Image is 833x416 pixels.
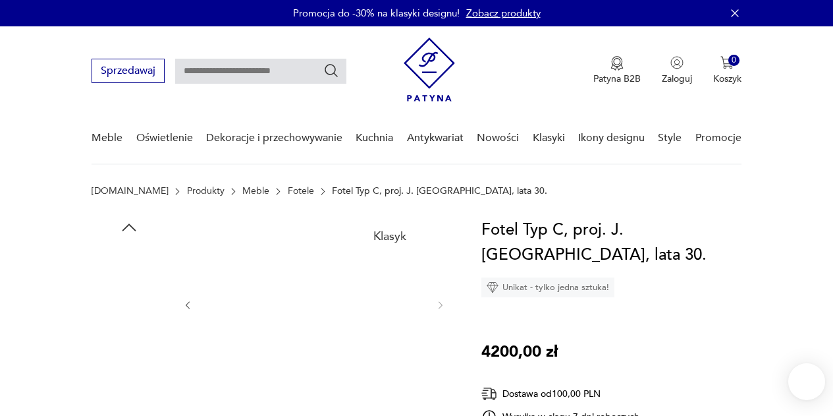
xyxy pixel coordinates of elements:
[533,113,565,163] a: Klasyki
[670,56,684,69] img: Ikonka użytkownika
[92,67,165,76] a: Sprzedawaj
[407,113,464,163] a: Antykwariat
[713,56,741,85] button: 0Koszyk
[662,73,692,85] p: Zaloguj
[332,186,547,196] p: Fotel Typ C, proj. J. [GEOGRAPHIC_DATA], lata 30.
[187,186,225,196] a: Produkty
[92,59,165,83] button: Sprzedawaj
[481,278,614,297] div: Unikat - tylko jedna sztuka!
[662,56,692,85] button: Zaloguj
[713,73,741,85] p: Koszyk
[481,386,639,402] div: Dostawa od 100,00 PLN
[92,113,122,163] a: Meble
[242,186,269,196] a: Meble
[728,55,739,66] div: 0
[593,56,641,85] a: Ikona medaluPatyna B2B
[481,218,741,268] h1: Fotel Typ C, proj. J. [GEOGRAPHIC_DATA], lata 30.
[207,218,422,390] img: Zdjęcie produktu Fotel Typ C, proj. J. Halabala, lata 30.
[578,113,645,163] a: Ikony designu
[477,113,519,163] a: Nowości
[610,56,624,71] img: Ikona medalu
[481,386,497,402] img: Ikona dostawy
[293,7,460,20] p: Promocja do -30% na klasyki designu!
[788,363,825,400] iframe: Smartsupp widget button
[356,113,393,163] a: Kuchnia
[404,38,455,102] img: Patyna - sklep z meblami i dekoracjami vintage
[481,340,558,365] p: 4200,00 zł
[487,282,498,293] img: Ikona diamentu
[658,113,682,163] a: Style
[593,56,641,85] button: Patyna B2B
[720,56,734,69] img: Ikona koszyka
[92,244,167,319] img: Zdjęcie produktu Fotel Typ C, proj. J. Halabala, lata 30.
[136,113,193,163] a: Oświetlenie
[92,186,169,196] a: [DOMAIN_NAME]
[695,113,741,163] a: Promocje
[92,328,167,403] img: Zdjęcie produktu Fotel Typ C, proj. J. Halabala, lata 30.
[466,7,541,20] a: Zobacz produkty
[206,113,342,163] a: Dekoracje i przechowywanie
[593,73,641,85] p: Patyna B2B
[288,186,314,196] a: Fotele
[323,63,339,78] button: Szukaj
[365,223,414,251] div: Klasyk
